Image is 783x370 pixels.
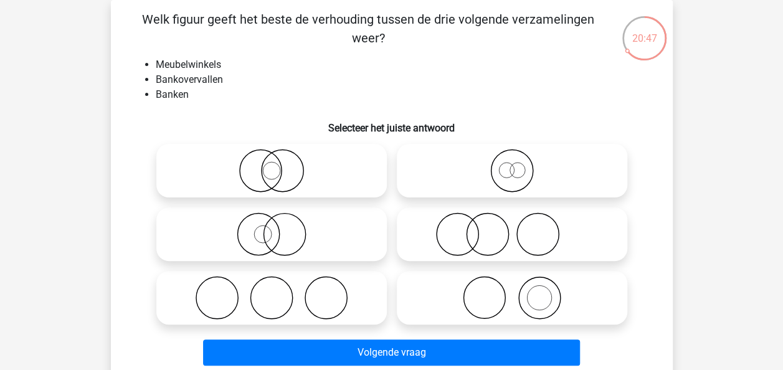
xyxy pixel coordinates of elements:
[131,112,653,134] h6: Selecteer het juiste antwoord
[156,72,653,87] li: Bankovervallen
[156,87,653,102] li: Banken
[156,57,653,72] li: Meubelwinkels
[131,10,606,47] p: Welk figuur geeft het beste de verhouding tussen de drie volgende verzamelingen weer?
[621,15,668,46] div: 20:47
[203,339,580,366] button: Volgende vraag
